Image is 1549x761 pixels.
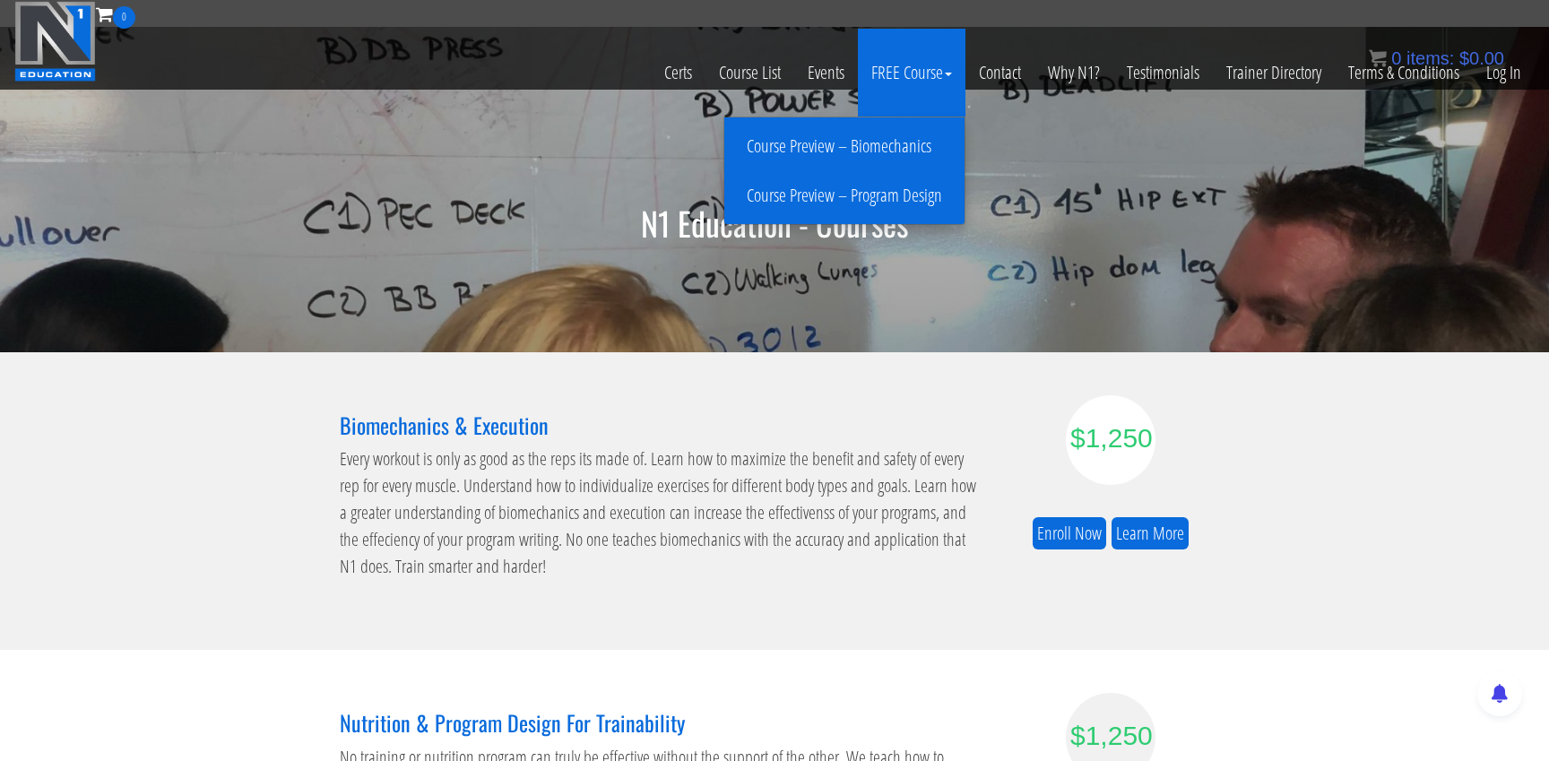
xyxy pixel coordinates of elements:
[1406,48,1454,68] span: items:
[1473,29,1535,117] a: Log In
[965,29,1034,117] a: Contact
[14,1,96,82] img: n1-education
[729,180,960,212] a: Course Preview – Program Design
[1369,49,1387,67] img: icon11.png
[1033,517,1106,550] a: Enroll Now
[1034,29,1113,117] a: Why N1?
[113,6,135,29] span: 0
[1070,418,1151,458] div: $1,250
[1070,715,1151,756] div: $1,250
[340,445,985,580] p: Every workout is only as good as the reps its made of. Learn how to maximize the benefit and safe...
[1213,29,1335,117] a: Trainer Directory
[1335,29,1473,117] a: Terms & Conditions
[1369,48,1504,68] a: 0 items: $0.00
[794,29,858,117] a: Events
[729,131,960,162] a: Course Preview – Biomechanics
[705,29,794,117] a: Course List
[651,29,705,117] a: Certs
[1459,48,1504,68] bdi: 0.00
[1112,517,1189,550] a: Learn More
[1113,29,1213,117] a: Testimonials
[1459,48,1469,68] span: $
[340,711,985,734] h3: Nutrition & Program Design For Trainability
[858,29,965,117] a: FREE Course
[96,2,135,26] a: 0
[340,413,985,437] h3: Biomechanics & Execution
[1391,48,1401,68] span: 0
